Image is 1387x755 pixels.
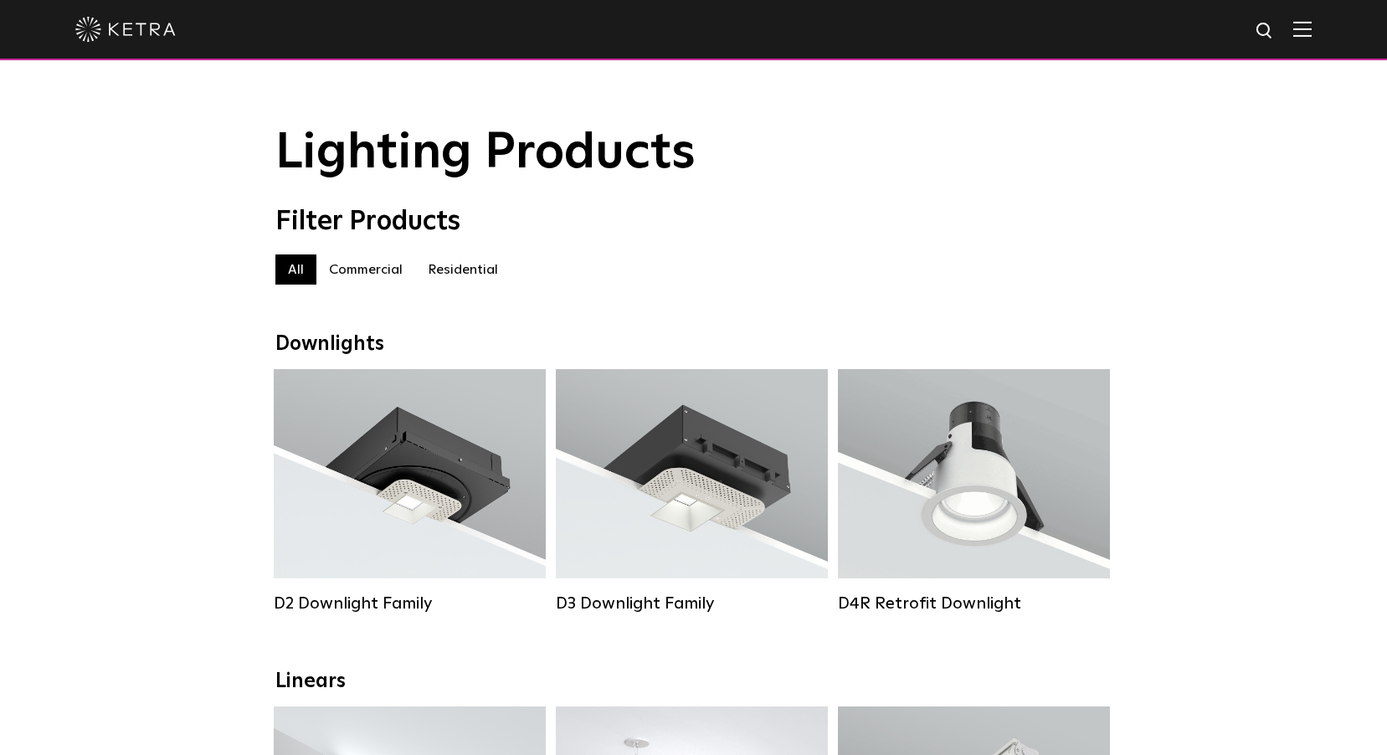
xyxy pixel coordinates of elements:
[275,670,1112,694] div: Linears
[274,593,546,614] div: D2 Downlight Family
[1255,21,1276,42] img: search icon
[1293,21,1312,37] img: Hamburger%20Nav.svg
[75,17,176,42] img: ketra-logo-2019-white
[838,369,1110,614] a: D4R Retrofit Downlight Lumen Output:800Colors:White / BlackBeam Angles:15° / 25° / 40° / 60°Watta...
[274,369,546,614] a: D2 Downlight Family Lumen Output:1200Colors:White / Black / Gloss Black / Silver / Bronze / Silve...
[838,593,1110,614] div: D4R Retrofit Downlight
[275,206,1112,238] div: Filter Products
[316,254,415,285] label: Commercial
[275,128,696,178] span: Lighting Products
[275,332,1112,357] div: Downlights
[556,369,828,614] a: D3 Downlight Family Lumen Output:700 / 900 / 1100Colors:White / Black / Silver / Bronze / Paintab...
[556,593,828,614] div: D3 Downlight Family
[275,254,316,285] label: All
[415,254,511,285] label: Residential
